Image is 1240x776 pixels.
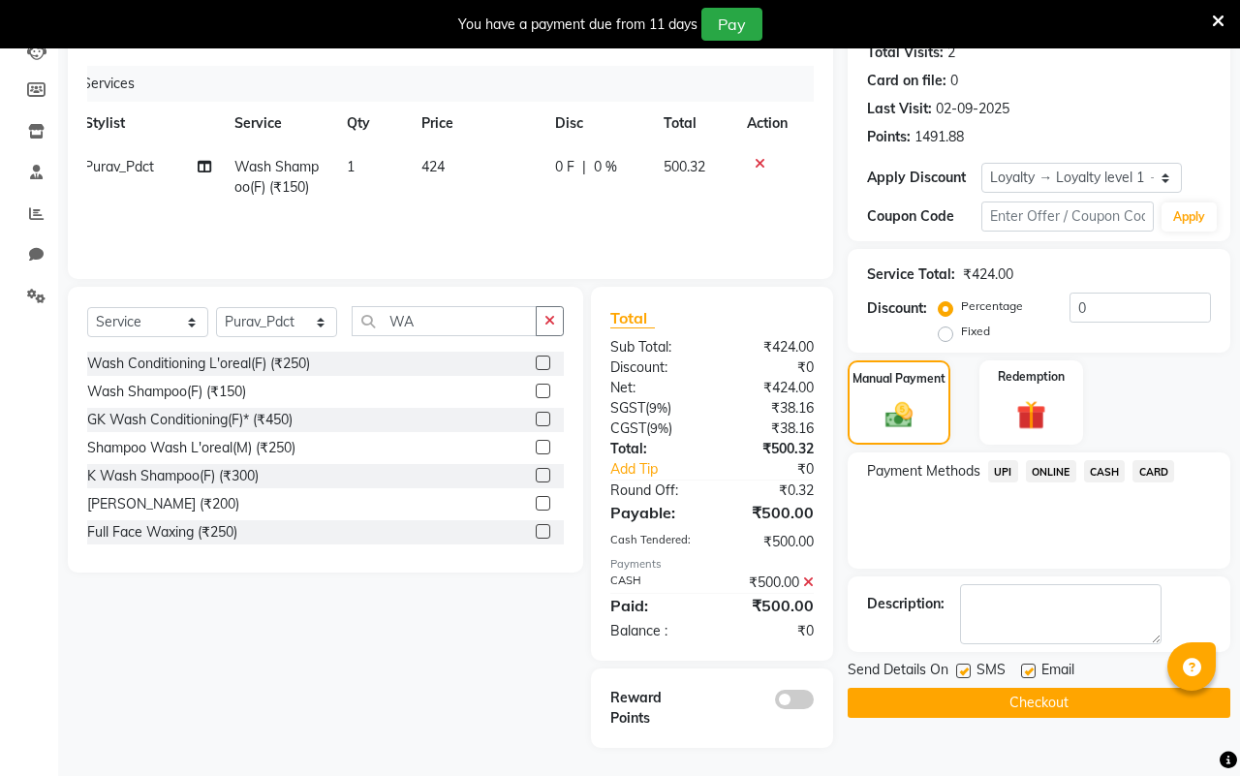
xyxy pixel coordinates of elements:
span: CARD [1132,460,1174,482]
div: Coupon Code [867,206,981,227]
span: CASH [1084,460,1126,482]
div: Payable: [596,501,712,524]
div: Discount: [596,357,712,378]
div: ₹500.32 [712,439,828,459]
div: ₹0 [731,459,828,480]
div: ₹500.00 [712,532,828,552]
label: Manual Payment [852,370,945,388]
div: CASH [596,573,712,593]
span: SGST [610,399,645,417]
span: ONLINE [1026,460,1076,482]
span: 0 % [594,157,617,177]
th: Disc [543,102,652,145]
div: ₹0.32 [712,481,828,501]
label: Redemption [998,368,1065,386]
div: Balance : [596,621,712,641]
div: Services [75,66,814,102]
div: Sub Total: [596,337,712,357]
div: Card on file: [867,71,946,91]
div: GK Wash Conditioning(F)* (₹450) [87,410,293,430]
div: Last Visit: [867,99,932,119]
div: 2 [947,43,955,63]
input: Search or Scan [352,306,537,336]
input: Enter Offer / Coupon Code [981,202,1154,232]
div: ₹424.00 [963,264,1013,285]
div: 1491.88 [914,127,964,147]
div: ₹500.00 [712,594,828,617]
span: SMS [976,660,1006,684]
div: Service Total: [867,264,955,285]
div: Full Face Waxing (₹250) [87,522,237,543]
div: Total Visits: [867,43,944,63]
div: ₹424.00 [712,378,828,398]
div: ₹500.00 [712,573,828,593]
div: Paid: [596,594,712,617]
div: ₹0 [712,621,828,641]
div: Round Off: [596,481,712,501]
div: Points: [867,127,911,147]
div: Description: [867,594,945,614]
div: 0 [950,71,958,91]
div: You have a payment due from 11 days [458,15,697,35]
div: ₹500.00 [712,501,828,524]
div: Wash Conditioning L'oreal(F) (₹250) [87,354,310,374]
span: Total [610,308,655,328]
span: CGST [610,419,646,437]
div: Apply Discount [867,168,981,188]
img: _gift.svg [1007,397,1056,434]
div: Payments [610,556,814,573]
div: ₹38.16 [712,419,828,439]
div: Reward Points [596,688,712,729]
th: Service [223,102,335,145]
div: Shampoo Wash L'oreal(M) (₹250) [87,438,295,458]
th: Total [652,102,735,145]
div: Discount: [867,298,927,319]
span: Email [1041,660,1074,684]
div: ₹38.16 [712,398,828,419]
div: 02-09-2025 [936,99,1009,119]
div: ₹424.00 [712,337,828,357]
span: 9% [649,400,667,416]
label: Fixed [961,323,990,340]
div: ( ) [596,419,712,439]
span: 1 [347,158,355,175]
span: Wash Shampoo(F) (₹150) [234,158,319,196]
div: K Wash Shampoo(F) (₹300) [87,466,259,486]
span: Send Details On [848,660,948,684]
th: Stylist [73,102,223,145]
div: Wash Shampoo(F) (₹150) [87,382,246,402]
button: Apply [1162,202,1217,232]
img: _cash.svg [877,399,922,431]
a: Add Tip [596,459,731,480]
div: Total: [596,439,712,459]
th: Action [735,102,799,145]
span: 0 F [555,157,574,177]
span: | [582,157,586,177]
th: Qty [335,102,410,145]
span: Payment Methods [867,461,980,481]
div: ₹0 [712,357,828,378]
button: Checkout [848,688,1230,718]
span: 9% [650,420,668,436]
span: 500.32 [664,158,705,175]
div: Cash Tendered: [596,532,712,552]
div: ( ) [596,398,712,419]
button: Pay [701,8,762,41]
span: 424 [421,158,445,175]
label: Percentage [961,297,1023,315]
span: UPI [988,460,1018,482]
span: Purav_Pdct [84,158,154,175]
div: Net: [596,378,712,398]
div: [PERSON_NAME] (₹200) [87,494,239,514]
th: Price [410,102,543,145]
